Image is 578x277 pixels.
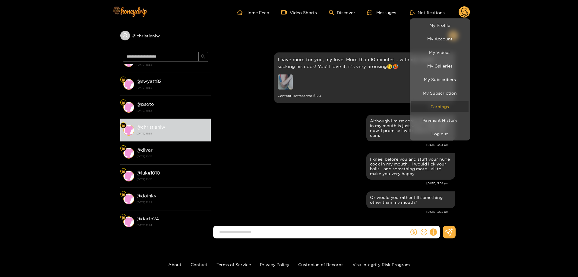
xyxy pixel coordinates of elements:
a: My Subscription [411,88,469,98]
a: Payment History [411,115,469,125]
a: My Subscribers [411,74,469,85]
a: My Galleries [411,61,469,71]
a: Earnings [411,101,469,112]
a: My Account [411,33,469,44]
button: Log out [411,128,469,139]
a: My Videos [411,47,469,58]
a: My Profile [411,20,469,30]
